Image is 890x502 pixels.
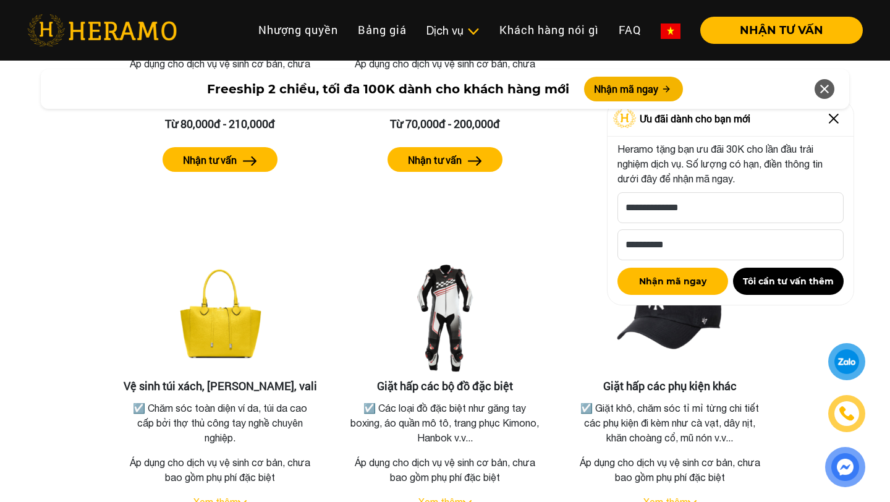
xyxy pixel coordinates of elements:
[122,116,318,132] div: Từ 80,000đ - 210,000đ
[27,14,177,46] img: heramo-logo.png
[347,147,543,172] a: Nhận tư vấn arrow
[661,23,680,39] img: vn-flag.png
[690,25,863,36] a: NHẬN TƯ VẤN
[243,156,257,166] img: arrow
[574,401,766,445] p: ☑️ Giặt khô, chăm sóc tỉ mỉ từng chi tiết các phụ kiện đi kèm như cà vạt, dây nịt, khăn choàng cổ...
[700,17,863,44] button: NHẬN TƯ VẤN
[584,77,683,101] button: Nhận mã ngay
[572,455,768,485] p: Áp dụng cho dịch vụ vệ sinh cơ bản, chưa bao gồm phụ phí đặc biệt
[609,17,651,43] a: FAQ
[640,111,750,126] span: Ưu đãi dành cho bạn mới
[617,268,728,295] button: Nhận mã ngay
[348,17,417,43] a: Bảng giá
[467,25,480,38] img: subToggleIcon
[122,455,318,485] p: Áp dụng cho dịch vụ vệ sinh cơ bản, chưa bao gồm phụ phí đặc biệt
[608,256,732,380] img: Giặt hấp các phụ kiện khác
[572,380,768,393] h3: Giặt hấp các phụ kiện khác
[489,17,609,43] a: Khách hàng nói gì
[163,147,278,172] button: Nhận tư vấn
[830,397,863,430] a: phone-icon
[158,256,282,380] img: Vệ sinh túi xách, balo, vali
[426,22,480,39] div: Dịch vụ
[122,380,318,393] h3: Vệ sinh túi xách, [PERSON_NAME], vali
[408,153,462,168] label: Nhận tư vấn
[617,142,844,186] p: Heramo tặng bạn ưu đãi 30K cho lần đầu trải nghiệm dịch vụ. Số lượng có hạn, điền thông tin dưới ...
[572,162,768,187] a: Nhận tư vấn arrow
[824,109,844,129] img: Close
[347,380,543,393] h3: Giặt hấp các bộ đồ đặc biệt
[468,156,482,166] img: arrow
[347,455,543,485] p: Áp dụng cho dịch vụ vệ sinh cơ bản, chưa bao gồm phụ phí đặc biệt
[347,116,543,132] div: Từ 70,000đ - 200,000đ
[383,256,507,380] img: Giặt hấp các bộ đồ đặc biệt
[349,401,541,445] p: ☑️ Các loại đồ đặc biệt như găng tay boxing, áo quần mô tô, trang phục Kimono, Hanbok v.v...
[572,130,768,147] div: Từ 60,000đ
[388,147,502,172] button: Nhận tư vấn
[840,407,854,420] img: phone-icon
[183,153,237,168] label: Nhận tư vấn
[124,401,316,445] p: ☑️ Chăm sóc toàn diện ví da, túi da cao cấp bởi thợ thủ công tay nghề chuyên nghiệp.
[207,80,569,98] span: Freeship 2 chiều, tối đa 100K dành cho khách hàng mới
[733,268,844,295] button: Tôi cần tư vấn thêm
[122,147,318,172] a: Nhận tư vấn arrow
[248,17,348,43] a: Nhượng quyền
[613,109,637,128] img: Logo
